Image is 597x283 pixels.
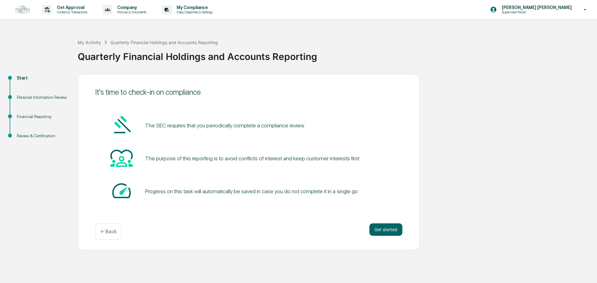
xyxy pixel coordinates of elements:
p: Company [112,5,150,10]
img: Gavel [110,114,133,136]
p: My Compliance [172,5,216,10]
pre: The SEC requires that you periodically complete a compliance review [145,121,304,130]
p: Policies & Documents [112,10,150,14]
p: Get Approval [52,5,90,10]
div: Quarterly Financial Holdings and Accounts Reporting [78,46,594,62]
div: My Activity [78,40,101,45]
img: Speed-dial [110,180,133,202]
div: It's time to check-in on compliance [95,88,402,97]
div: Review & Certification [17,133,68,139]
div: The purpose of this reporting is to avoid conflicts of interest and keep customer interests first. [145,155,361,162]
div: Personal Information Review [17,94,68,101]
img: Heart [110,147,133,169]
p: [PERSON_NAME] [PERSON_NAME] [497,5,575,10]
p: Data, Deadlines & Settings [172,10,216,14]
p: Content & Transactions [52,10,90,14]
img: logo [15,5,30,14]
div: Start [17,75,68,81]
button: Get started [369,223,402,236]
div: Progress on this task will automatically be saved in case you do not complete it in a single go. [145,188,359,194]
p: Supervised Person [497,10,558,14]
div: Financial Reporting [17,113,68,120]
div: Quarterly Financial Holdings and Accounts Reporting [110,40,218,45]
p: ← Back [100,229,117,235]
